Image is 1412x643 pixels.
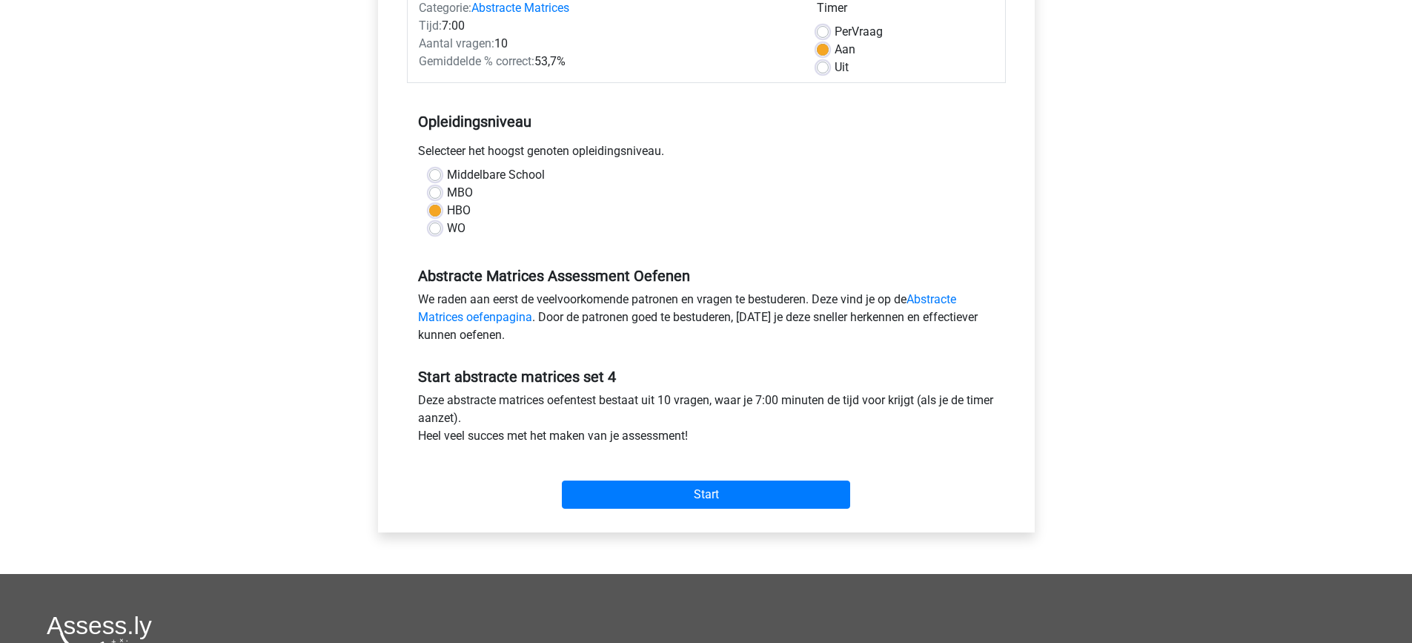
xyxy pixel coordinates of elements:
[835,59,849,76] label: Uit
[419,54,534,68] span: Gemiddelde % correct:
[408,35,806,53] div: 10
[447,184,473,202] label: MBO
[419,1,471,15] span: Categorie:
[835,41,855,59] label: Aan
[471,1,569,15] a: Abstracte Matrices
[407,142,1006,166] div: Selecteer het hoogst genoten opleidingsniveau.
[835,23,883,41] label: Vraag
[419,19,442,33] span: Tijd:
[408,17,806,35] div: 7:00
[447,166,545,184] label: Middelbare School
[418,368,995,386] h5: Start abstracte matrices set 4
[407,392,1006,451] div: Deze abstracte matrices oefentest bestaat uit 10 vragen, waar je 7:00 minuten de tijd voor krijgt...
[418,107,995,136] h5: Opleidingsniveau
[408,53,806,70] div: 53,7%
[407,291,1006,350] div: We raden aan eerst de veelvoorkomende patronen en vragen te bestuderen. Deze vind je op de . Door...
[418,267,995,285] h5: Abstracte Matrices Assessment Oefenen
[562,481,850,509] input: Start
[447,220,465,237] label: WO
[447,202,471,220] label: HBO
[835,24,852,39] span: Per
[419,36,494,50] span: Aantal vragen:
